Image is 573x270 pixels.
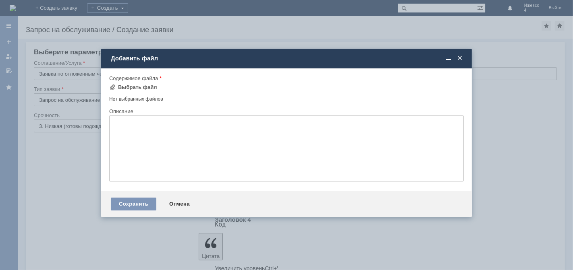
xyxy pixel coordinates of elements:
[444,55,453,62] span: Свернуть (Ctrl + M)
[456,55,464,62] span: Закрыть
[109,93,464,102] div: Нет выбранных файлов
[3,3,118,10] div: Добрый день!
[109,109,462,114] div: Описание
[109,76,462,81] div: Содержимое файла
[3,10,118,23] div: Прошу отменить отложенные чеки по МБК Ижевск 4 за [DATE].
[118,84,157,91] div: Выбрать файл
[111,55,464,62] div: Добавить файл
